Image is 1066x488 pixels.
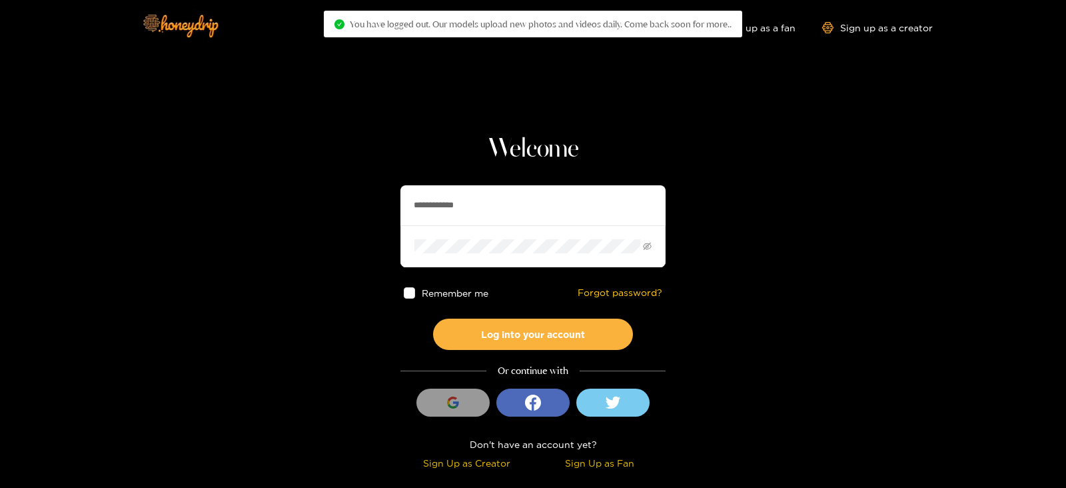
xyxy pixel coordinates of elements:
a: Sign up as a fan [704,22,796,33]
div: Don't have an account yet? [400,437,666,452]
button: Log into your account [433,319,633,350]
span: You have logged out. Our models upload new photos and videos daily. Come back soon for more.. [350,19,732,29]
h1: Welcome [400,133,666,165]
div: Sign Up as Fan [536,455,662,471]
span: eye-invisible [643,242,652,251]
span: Remember me [422,288,488,298]
a: Sign up as a creator [822,22,933,33]
div: Or continue with [400,363,666,379]
div: Sign Up as Creator [404,455,530,471]
span: check-circle [334,19,344,29]
a: Forgot password? [578,287,662,299]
